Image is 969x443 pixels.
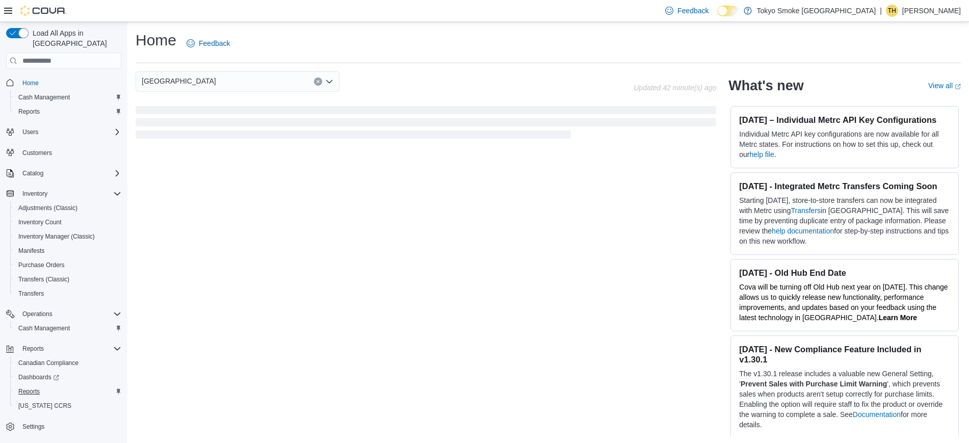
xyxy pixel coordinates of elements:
[2,307,125,321] button: Operations
[14,259,69,271] a: Purchase Orders
[717,6,739,16] input: Dark Mode
[10,286,125,301] button: Transfers
[2,166,125,180] button: Catalog
[739,181,950,191] h3: [DATE] - Integrated Metrc Transfers Coming Soon
[22,149,52,157] span: Customers
[22,169,43,177] span: Catalog
[10,244,125,258] button: Manifests
[14,245,121,257] span: Manifests
[18,93,70,101] span: Cash Management
[18,188,51,200] button: Inventory
[14,322,74,334] a: Cash Management
[10,90,125,105] button: Cash Management
[717,16,718,17] span: Dark Mode
[791,206,821,215] a: Transfers
[18,402,71,410] span: [US_STATE] CCRS
[10,229,125,244] button: Inventory Manager (Classic)
[18,343,121,355] span: Reports
[14,400,75,412] a: [US_STATE] CCRS
[18,290,44,298] span: Transfers
[22,345,44,353] span: Reports
[14,371,121,383] span: Dashboards
[750,150,774,159] a: help file
[18,324,70,332] span: Cash Management
[10,370,125,384] a: Dashboards
[14,385,121,398] span: Reports
[142,75,216,87] span: [GEOGRAPHIC_DATA]
[739,369,950,430] p: The v1.30.1 release includes a valuable new General Setting, ' ', which prevents sales when produ...
[18,343,48,355] button: Reports
[772,227,834,235] a: help documentation
[14,91,121,103] span: Cash Management
[14,273,121,285] span: Transfers (Classic)
[14,230,99,243] a: Inventory Manager (Classic)
[888,5,896,17] span: TH
[182,33,234,54] a: Feedback
[314,77,322,86] button: Clear input
[18,261,65,269] span: Purchase Orders
[14,106,121,118] span: Reports
[18,308,57,320] button: Operations
[2,75,125,90] button: Home
[18,126,42,138] button: Users
[853,410,901,419] a: Documentation
[634,84,716,92] p: Updated 42 minute(s) ago
[10,215,125,229] button: Inventory Count
[14,288,121,300] span: Transfers
[739,344,950,364] h3: [DATE] - New Compliance Feature Included in v1.30.1
[661,1,713,21] a: Feedback
[14,288,48,300] a: Transfers
[18,308,121,320] span: Operations
[880,5,882,17] p: |
[14,322,121,334] span: Cash Management
[14,273,73,285] a: Transfers (Classic)
[14,357,83,369] a: Canadian Compliance
[2,125,125,139] button: Users
[22,310,53,318] span: Operations
[757,5,876,17] p: Tokyo Smoke [GEOGRAPHIC_DATA]
[10,258,125,272] button: Purchase Orders
[10,399,125,413] button: [US_STATE] CCRS
[739,115,950,125] h3: [DATE] – Individual Metrc API Key Configurations
[22,79,39,87] span: Home
[18,76,121,89] span: Home
[10,356,125,370] button: Canadian Compliance
[325,77,333,86] button: Open list of options
[879,314,917,322] strong: Learn More
[18,147,56,159] a: Customers
[739,268,950,278] h3: [DATE] - Old Hub End Date
[18,421,48,433] a: Settings
[18,387,40,396] span: Reports
[18,188,121,200] span: Inventory
[18,167,47,179] button: Catalog
[14,400,121,412] span: Washington CCRS
[739,283,948,322] span: Cova will be turning off Old Hub next year on [DATE]. This change allows us to quickly release ne...
[14,216,66,228] a: Inventory Count
[199,38,230,48] span: Feedback
[902,5,961,17] p: [PERSON_NAME]
[677,6,709,16] span: Feedback
[22,128,38,136] span: Users
[14,202,121,214] span: Adjustments (Classic)
[136,108,716,141] span: Loading
[18,359,78,367] span: Canadian Compliance
[18,108,40,116] span: Reports
[18,247,44,255] span: Manifests
[20,6,66,16] img: Cova
[14,106,44,118] a: Reports
[2,419,125,434] button: Settings
[18,146,121,159] span: Customers
[18,77,43,89] a: Home
[739,129,950,160] p: Individual Metrc API key configurations are now available for all Metrc states. For instructions ...
[14,216,121,228] span: Inventory Count
[14,91,74,103] a: Cash Management
[2,187,125,201] button: Inventory
[2,145,125,160] button: Customers
[18,204,77,212] span: Adjustments (Classic)
[10,201,125,215] button: Adjustments (Classic)
[739,195,950,246] p: Starting [DATE], store-to-store transfers can now be integrated with Metrc using in [GEOGRAPHIC_D...
[29,28,121,48] span: Load All Apps in [GEOGRAPHIC_DATA]
[14,371,63,383] a: Dashboards
[886,5,898,17] div: Trishauna Hyatt
[10,272,125,286] button: Transfers (Classic)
